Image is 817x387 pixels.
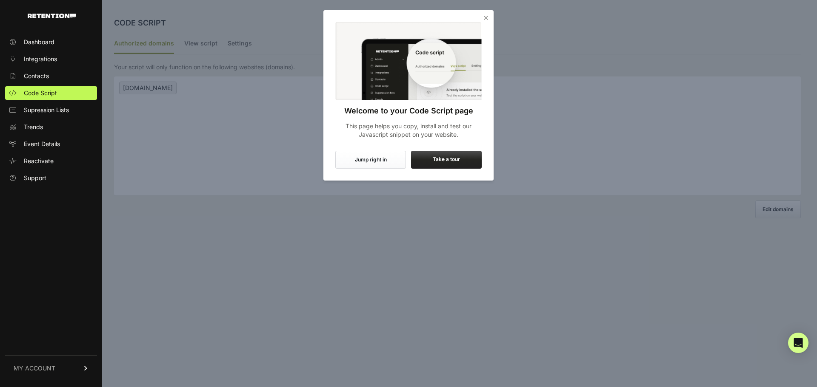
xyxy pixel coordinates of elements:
[28,14,76,18] img: Retention.com
[5,86,97,100] a: Code Script
[24,55,57,63] span: Integrations
[24,38,54,46] span: Dashboard
[5,103,97,117] a: Supression Lists
[335,122,482,139] p: This page helps you copy, install and test our Javascript snippet on your website.
[24,123,43,131] span: Trends
[335,151,406,169] button: Jump right in
[24,89,57,97] span: Code Script
[5,69,97,83] a: Contacts
[24,140,60,148] span: Event Details
[5,355,97,381] a: MY ACCOUNT
[788,333,808,353] div: Open Intercom Messenger
[335,105,482,117] h3: Welcome to your Code Script page
[5,52,97,66] a: Integrations
[5,35,97,49] a: Dashboard
[24,106,69,114] span: Supression Lists
[14,364,55,373] span: MY ACCOUNT
[5,171,97,185] a: Support
[5,120,97,134] a: Trends
[411,151,482,169] label: Take a tour
[5,154,97,168] a: Reactivate
[24,157,54,165] span: Reactivate
[335,22,482,100] img: Code Script Onboarding
[24,174,46,182] span: Support
[482,14,490,22] i: Close
[24,72,49,80] span: Contacts
[5,137,97,151] a: Event Details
